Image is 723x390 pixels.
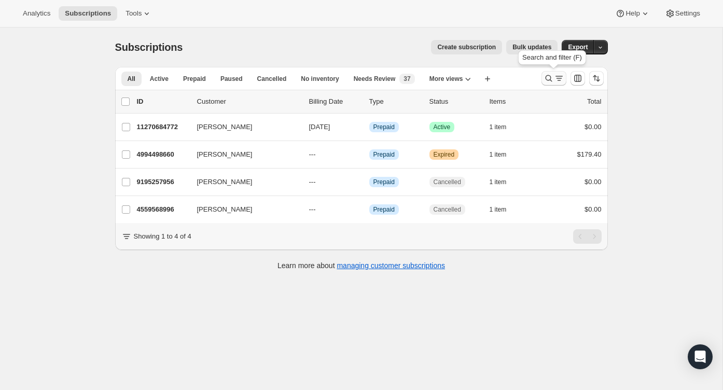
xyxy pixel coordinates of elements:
[197,177,253,187] span: [PERSON_NAME]
[309,178,316,186] span: ---
[183,75,206,83] span: Prepaid
[625,9,639,18] span: Help
[434,178,461,186] span: Cancelled
[119,6,158,21] button: Tools
[568,43,588,51] span: Export
[115,41,183,53] span: Subscriptions
[373,178,395,186] span: Prepaid
[490,178,507,186] span: 1 item
[197,122,253,132] span: [PERSON_NAME]
[197,149,253,160] span: [PERSON_NAME]
[65,9,111,18] span: Subscriptions
[577,150,602,158] span: $179.40
[587,96,601,107] p: Total
[423,72,478,86] button: More views
[373,123,395,131] span: Prepaid
[191,174,295,190] button: [PERSON_NAME]
[490,150,507,159] span: 1 item
[59,6,117,21] button: Subscriptions
[541,71,566,86] button: Search and filter results
[309,205,316,213] span: ---
[137,204,189,215] p: 4559568996
[429,96,481,107] p: Status
[434,205,461,214] span: Cancelled
[490,202,518,217] button: 1 item
[369,96,421,107] div: Type
[562,40,594,54] button: Export
[257,75,287,83] span: Cancelled
[431,40,502,54] button: Create subscription
[373,205,395,214] span: Prepaid
[150,75,169,83] span: Active
[429,75,463,83] span: More views
[137,96,189,107] p: ID
[585,178,602,186] span: $0.00
[277,260,445,271] p: Learn more about
[434,123,451,131] span: Active
[490,175,518,189] button: 1 item
[137,177,189,187] p: 9195257956
[301,75,339,83] span: No inventory
[373,150,395,159] span: Prepaid
[437,43,496,51] span: Create subscription
[589,71,604,86] button: Sort the results
[490,123,507,131] span: 1 item
[490,96,541,107] div: Items
[126,9,142,18] span: Tools
[585,123,602,131] span: $0.00
[688,344,713,369] div: Open Intercom Messenger
[573,229,602,244] nav: Pagination
[17,6,57,21] button: Analytics
[220,75,243,83] span: Paused
[197,96,301,107] p: Customer
[137,202,602,217] div: 4559568996[PERSON_NAME]---InfoPrepaidCancelled1 item$0.00
[434,150,455,159] span: Expired
[137,175,602,189] div: 9195257956[PERSON_NAME]---InfoPrepaidCancelled1 item$0.00
[137,147,602,162] div: 4994498660[PERSON_NAME]---InfoPrepaidWarningExpired1 item$179.40
[490,147,518,162] button: 1 item
[490,120,518,134] button: 1 item
[354,75,396,83] span: Needs Review
[337,261,445,270] a: managing customer subscriptions
[309,96,361,107] p: Billing Date
[609,6,656,21] button: Help
[479,72,496,86] button: Create new view
[137,96,602,107] div: IDCustomerBilling DateTypeStatusItemsTotal
[512,43,551,51] span: Bulk updates
[23,9,50,18] span: Analytics
[128,75,135,83] span: All
[309,150,316,158] span: ---
[506,40,558,54] button: Bulk updates
[137,122,189,132] p: 11270684772
[137,120,602,134] div: 11270684772[PERSON_NAME][DATE]InfoPrepaidSuccessActive1 item$0.00
[490,205,507,214] span: 1 item
[191,119,295,135] button: [PERSON_NAME]
[585,205,602,213] span: $0.00
[659,6,706,21] button: Settings
[309,123,330,131] span: [DATE]
[191,146,295,163] button: [PERSON_NAME]
[197,204,253,215] span: [PERSON_NAME]
[404,75,410,83] span: 37
[571,71,585,86] button: Customize table column order and visibility
[134,231,191,242] p: Showing 1 to 4 of 4
[137,149,189,160] p: 4994498660
[675,9,700,18] span: Settings
[191,201,295,218] button: [PERSON_NAME]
